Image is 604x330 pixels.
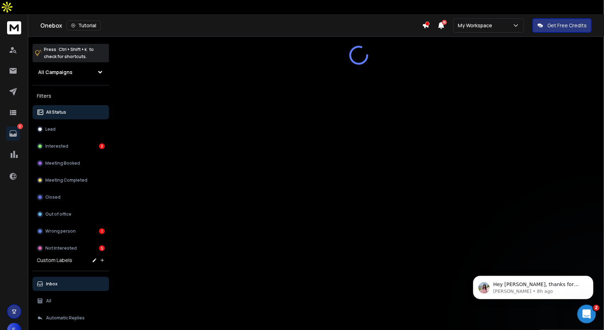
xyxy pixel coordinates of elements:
[45,177,87,183] p: Meeting Completed
[33,277,109,291] button: Inbox
[533,18,592,33] button: Get Free Credits
[99,245,105,251] div: 5
[17,124,23,129] p: 9
[45,194,61,200] p: Closed
[6,126,20,141] a: 9
[70,41,76,47] img: tab_keywords_by_traffic_grey.svg
[58,45,88,53] span: Ctrl + Shift + k
[462,261,604,311] iframe: Intercom notifications message
[19,41,25,47] img: tab_domain_overview_orange.svg
[33,156,109,170] button: Meeting Booked
[33,224,109,238] button: Wrong person1
[11,18,17,24] img: website_grey.svg
[27,42,63,46] div: Domain Overview
[33,241,109,255] button: Not Interested5
[33,139,109,153] button: Interested3
[18,18,50,24] div: Domain: [URL]
[33,91,109,101] h3: Filters
[577,305,596,324] iframe: Intercom live chat
[45,143,68,149] p: Interested
[458,22,495,29] p: My Workspace
[33,65,109,79] button: All Campaigns
[37,257,72,264] h3: Custom Labels
[40,21,422,30] div: Onebox
[33,311,109,325] button: Automatic Replies
[45,228,76,234] p: Wrong person
[33,294,109,308] button: All
[46,298,51,304] p: All
[33,105,109,119] button: All Status
[99,228,105,234] div: 1
[67,21,101,30] button: Tutorial
[44,46,94,60] p: Press to check for shortcuts.
[46,315,85,321] p: Automatic Replies
[33,207,109,221] button: Out of office
[45,126,56,132] p: Lead
[33,173,109,187] button: Meeting Completed
[46,281,58,287] p: Inbox
[78,42,119,46] div: Keywords by Traffic
[33,122,109,136] button: Lead
[31,27,122,34] p: Message from Lakshita, sent 8h ago
[99,143,105,149] div: 3
[547,22,587,29] p: Get Free Credits
[45,211,71,217] p: Out of office
[11,11,17,17] img: logo_orange.svg
[442,20,447,25] span: 50
[20,11,35,17] div: v 4.0.25
[45,245,77,251] p: Not Interested
[31,21,120,90] span: Hey [PERSON_NAME], thanks for your patience. We’ve issued a fix to prevent the server error from ...
[38,69,73,76] h1: All Campaigns
[33,190,109,204] button: Closed
[45,160,80,166] p: Meeting Booked
[46,109,66,115] p: All Status
[593,305,600,311] span: 2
